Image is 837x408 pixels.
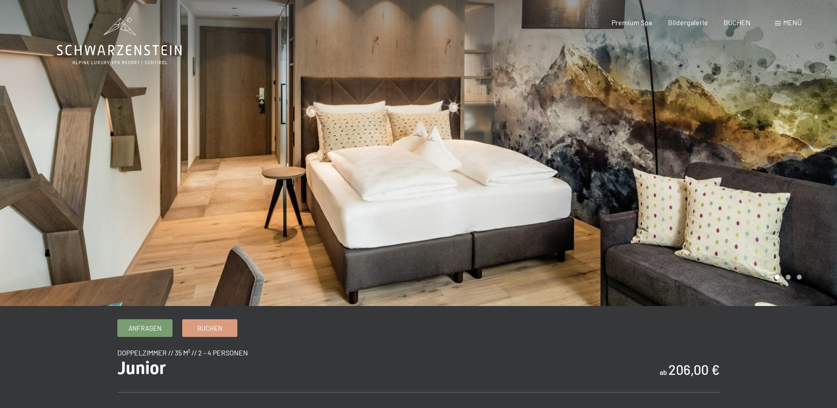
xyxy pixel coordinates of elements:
a: Buchen [183,320,237,336]
a: BUCHEN [724,18,751,26]
a: Bildergalerie [668,18,708,26]
span: Menü [783,18,802,26]
a: Anfragen [118,320,172,336]
a: Premium Spa [612,18,652,26]
b: 206,00 € [668,362,720,378]
span: Doppelzimmer // 35 m² // 2 - 4 Personen [117,348,248,357]
span: Junior [117,358,166,378]
span: Buchen [197,324,222,333]
span: ab [660,368,667,376]
span: Anfragen [128,324,161,333]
